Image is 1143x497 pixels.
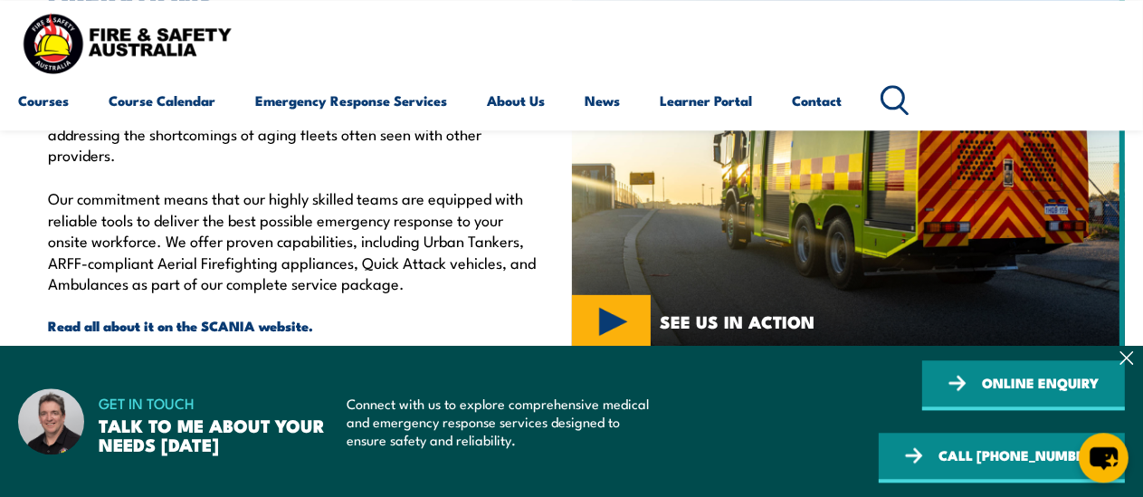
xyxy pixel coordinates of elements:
[255,79,447,122] a: Emergency Response Services
[585,79,620,122] a: News
[922,360,1125,410] a: ONLINE ENQUIRY
[792,79,842,122] a: Contact
[879,433,1125,483] a: CALL [PHONE_NUMBER]
[49,187,545,293] p: Our commitment means that our highly skilled teams are equipped with reliable tools to deliver th...
[487,79,545,122] a: About Us
[347,395,656,449] p: Connect with us to explore comprehensive medical and emergency response services designed to ensu...
[109,79,215,122] a: Course Calendar
[660,313,814,330] span: SEE US IN ACTION
[49,316,545,336] a: Read all about it on the SCANIA website.
[18,388,84,454] img: Dave – Fire and Safety Australia
[99,416,333,454] h3: TALK TO ME ABOUT YOUR NEEDS [DATE]
[18,79,69,122] a: Courses
[99,390,333,416] span: GET IN TOUCH
[660,79,752,122] a: Learner Portal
